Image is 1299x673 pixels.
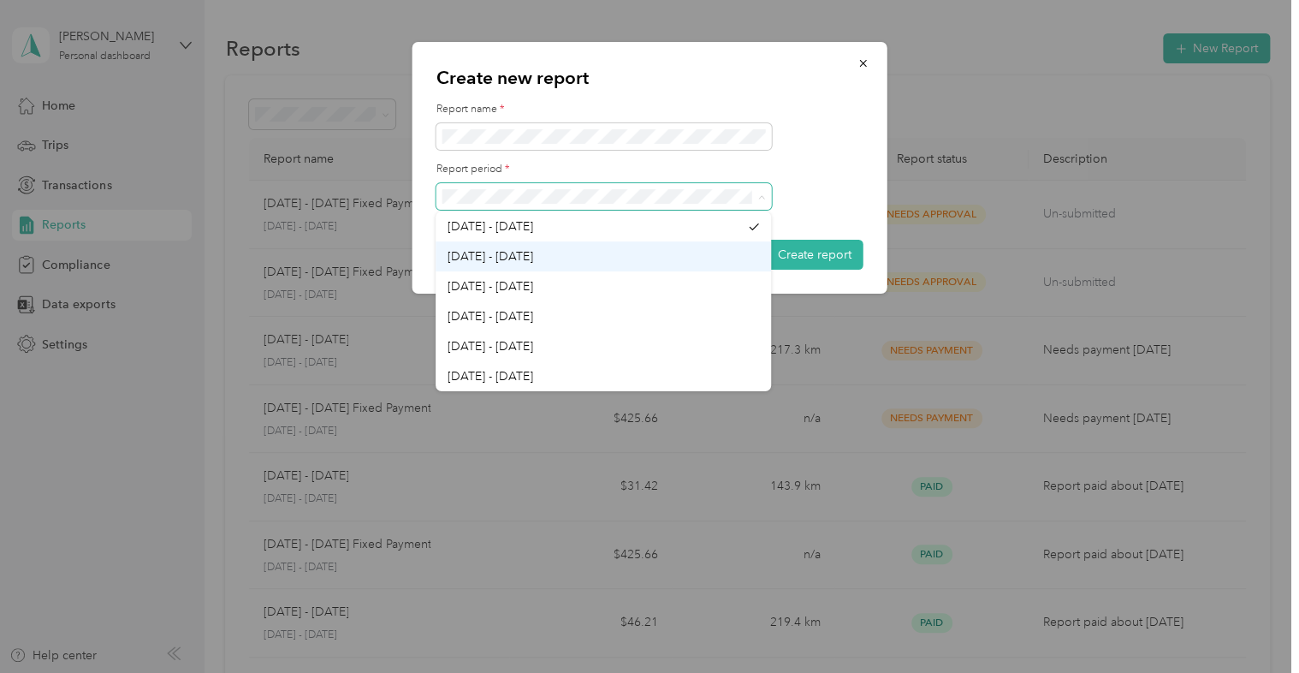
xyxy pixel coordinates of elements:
[448,309,533,324] span: [DATE] - [DATE]
[436,162,863,177] label: Report period
[448,249,533,264] span: [DATE] - [DATE]
[766,240,863,270] button: Create report
[436,102,863,117] label: Report name
[448,279,533,294] span: [DATE] - [DATE]
[448,339,533,354] span: [DATE] - [DATE]
[448,219,533,234] span: [DATE] - [DATE]
[436,66,863,90] p: Create new report
[1203,577,1299,673] iframe: Everlance-gr Chat Button Frame
[448,369,533,384] span: [DATE] - [DATE]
